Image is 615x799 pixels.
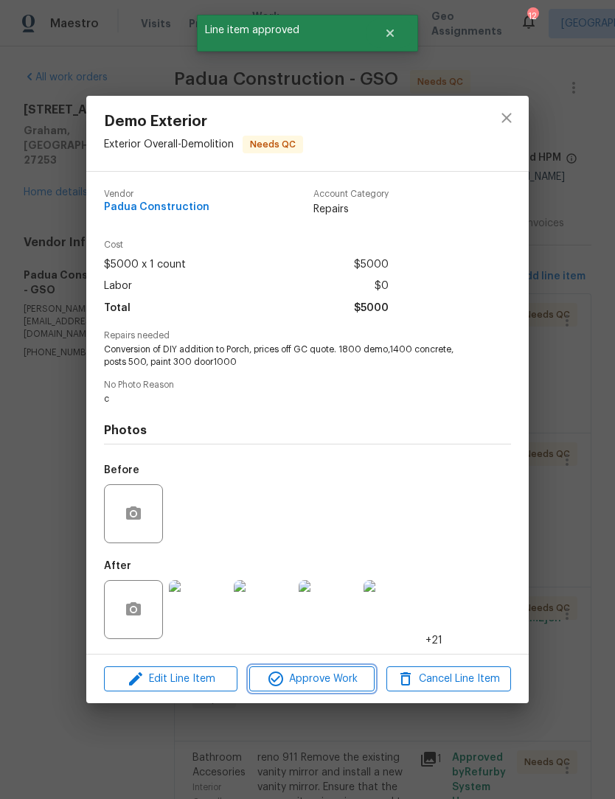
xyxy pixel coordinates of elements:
button: Close [366,18,414,48]
div: 12 [527,9,538,24]
button: Edit Line Item [104,666,237,692]
span: c [104,393,470,405]
span: Repairs [313,202,389,217]
button: Approve Work [249,666,374,692]
span: Total [104,298,131,319]
span: +21 [425,633,442,648]
button: close [489,100,524,136]
span: Vendor [104,189,209,199]
span: Conversion of DIY addition to Porch, prices off GC quote. 1800 demo,1400 concrete, posts 500, pai... [104,343,470,369]
span: Edit Line Item [108,670,233,688]
span: $5000 [354,298,389,319]
span: No Photo Reason [104,380,511,390]
span: Cancel Line Item [391,670,507,688]
span: Demo Exterior [104,114,303,130]
span: $5000 x 1 count [104,254,186,276]
span: Labor [104,276,132,297]
span: Repairs needed [104,331,511,341]
span: Approve Work [254,670,369,688]
h5: After [104,561,131,571]
span: Account Category [313,189,389,199]
span: Needs QC [244,137,302,152]
span: $0 [375,276,389,297]
span: Exterior Overall - Demolition [104,139,234,150]
button: Cancel Line Item [386,666,511,692]
h5: Before [104,465,139,475]
span: Cost [104,240,389,250]
h4: Photos [104,423,511,438]
span: $5000 [354,254,389,276]
span: Line item approved [197,15,366,46]
span: Padua Construction [104,202,209,213]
